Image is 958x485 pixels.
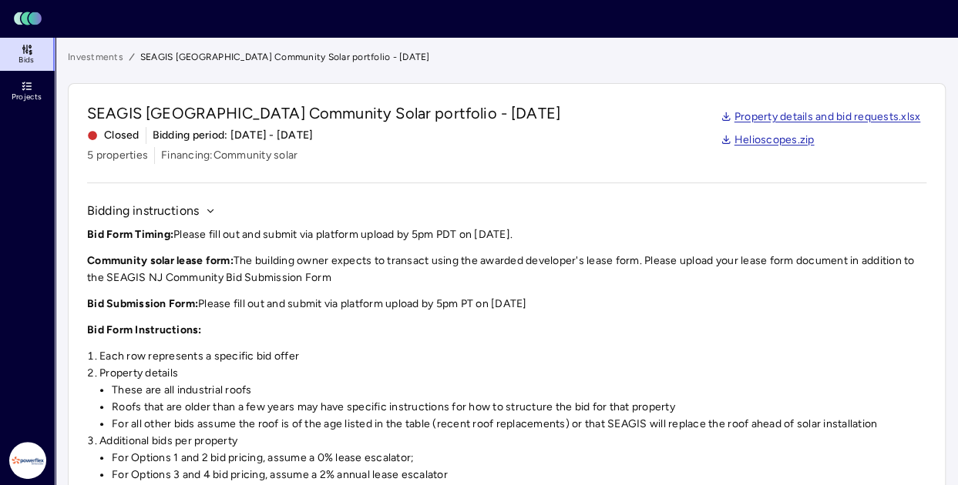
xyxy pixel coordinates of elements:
[99,348,926,365] li: Each row represents a specific bid offer
[153,127,314,144] span: Bidding period: [DATE] - [DATE]
[140,49,430,65] span: SEAGIS [GEOGRAPHIC_DATA] Community Solar portfolio - [DATE]
[99,365,926,433] li: Property details
[112,416,926,433] li: For all other bids assume the roof is of the age listed in the table (recent roof replacements) o...
[68,49,123,65] a: Investments
[87,102,560,124] span: SEAGIS [GEOGRAPHIC_DATA] Community Solar portfolio - [DATE]
[87,253,926,286] p: The building owner expects to transact using the awarded developer's lease form. Please upload yo...
[87,323,202,336] strong: Bid Form Instructions:
[87,254,234,267] strong: Community solar lease form:
[161,147,297,164] span: Financing: Community solar
[87,226,926,243] p: Please fill out and submit via platform upload by 5pm PDT on [DATE].
[87,296,926,313] p: Please fill out and submit via platform upload by 5pm PT on [DATE]
[721,132,815,149] a: Helioscopes.zip
[68,49,946,65] nav: breadcrumb
[112,450,926,467] li: For Options 1 and 2 bid pricing, assume a 0% lease escalator;
[9,442,46,479] img: Powerflex
[112,382,926,399] li: These are all industrial roofs
[87,127,139,144] span: Closed
[87,147,148,164] span: 5 properties
[87,202,199,220] span: Bidding instructions
[721,109,921,125] a: Property details and bid requests.xlsx
[87,297,198,310] strong: Bid Submission Form:
[18,55,34,65] span: Bids
[12,92,42,102] span: Projects
[112,467,926,483] li: For Options 3 and 4 bid pricing, assume a 2% annual lease escalator
[112,399,926,416] li: Roofs that are older than a few years may have specific instructions for how to structure the bid...
[87,202,216,220] button: Bidding instructions
[87,228,173,241] strong: Bid Form Timing:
